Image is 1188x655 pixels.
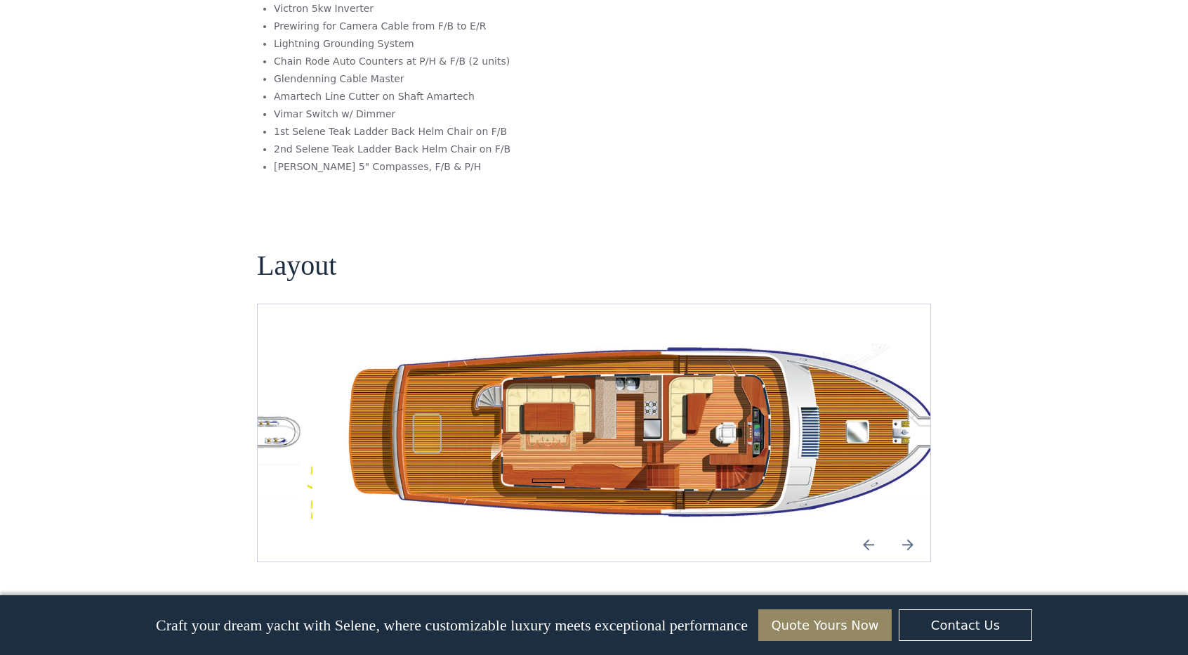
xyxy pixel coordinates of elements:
[156,616,748,635] p: Craft your dream yacht with Selene, where customizable luxury meets exceptional performance
[274,124,635,139] li: 1st Selene Teak Ladder Back Helm Chair on F/B
[852,528,885,562] img: icon
[274,1,635,16] li: Victron 5kw Inverter
[891,528,925,562] a: Next slide
[335,338,985,528] a: open lightbox
[274,54,635,69] li: Chain Rode Auto Counters at P/H & F/B (2 units)
[274,142,635,157] li: 2nd Selene Teak Ladder Back Helm Chair on F/B
[335,338,985,528] div: 4 / 7
[891,528,925,562] img: icon
[274,37,635,51] li: Lightning Grounding System
[274,160,635,174] li: [PERSON_NAME] 5" Compasses, F/B & P/H
[899,609,1032,641] a: Contact Us
[852,528,885,562] a: Previous slide
[274,107,635,122] li: Vimar Switch w/ Dimmer
[257,250,336,281] h4: Layout
[274,89,635,104] li: Amartech Line Cutter on Shaft Amartech
[274,72,635,86] li: Glendenning Cable Master
[758,609,892,641] a: Quote Yours Now
[274,19,635,34] li: Prewiring for Camera Cable from F/B to E/R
